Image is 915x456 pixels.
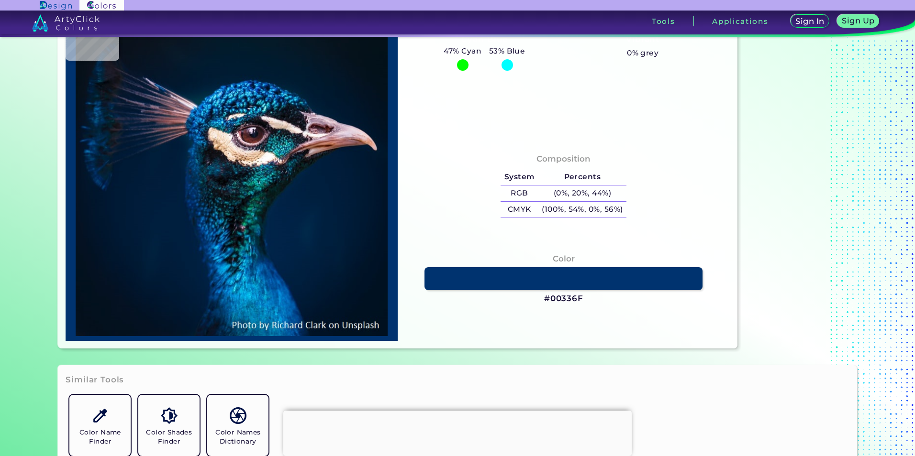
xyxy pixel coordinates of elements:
[538,169,627,185] h5: Percents
[553,252,575,266] h4: Color
[712,18,768,25] h3: Applications
[538,185,627,201] h5: (0%, 20%, 44%)
[440,45,485,57] h5: 47% Cyan
[70,12,393,336] img: img_pavlin.jpg
[797,18,823,25] h5: Sign In
[792,15,828,27] a: Sign In
[485,45,529,57] h5: 53% Blue
[843,17,873,24] h5: Sign Up
[839,15,877,27] a: Sign Up
[230,407,246,424] img: icon_color_names_dictionary.svg
[73,428,127,446] h5: Color Name Finder
[501,202,538,217] h5: CMYK
[501,185,538,201] h5: RGB
[538,202,627,217] h5: (100%, 54%, 0%, 56%)
[32,14,100,32] img: logo_artyclick_colors_white.svg
[92,407,109,424] img: icon_color_name_finder.svg
[211,428,265,446] h5: Color Names Dictionary
[501,169,538,185] h5: System
[161,407,178,424] img: icon_color_shades.svg
[40,1,72,10] img: ArtyClick Design logo
[283,411,632,454] iframe: Advertisement
[652,18,675,25] h3: Tools
[66,374,124,386] h3: Similar Tools
[142,428,196,446] h5: Color Shades Finder
[627,47,658,59] h5: 0% grey
[544,293,583,304] h3: #00336F
[536,152,591,166] h4: Composition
